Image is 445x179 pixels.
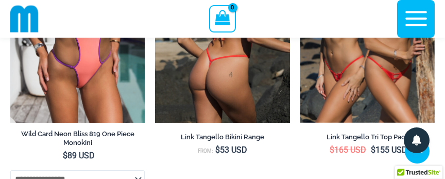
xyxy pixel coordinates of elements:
img: cropped mm emblem [10,5,39,33]
bdi: 89 USD [63,151,95,160]
span: $ [371,145,375,155]
bdi: 53 USD [215,145,247,155]
span: From: [198,148,213,154]
h2: Link Tangello Tri Top Pack [300,133,435,141]
a: Link Tangello Bikini Range [155,133,289,145]
a: Link Tangello Tri Top Pack [300,133,435,145]
span: $ [215,145,220,155]
bdi: 165 USD [330,145,366,155]
a: View Shopping Cart, empty [209,5,235,32]
span: $ [330,145,334,155]
bdi: 155 USD [371,145,407,155]
h2: Link Tangello Bikini Range [155,133,289,141]
a: Wild Card Neon Bliss 819 One Piece Monokini [10,129,145,151]
span: $ [63,151,67,160]
h2: Wild Card Neon Bliss 819 One Piece Monokini [10,129,145,147]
